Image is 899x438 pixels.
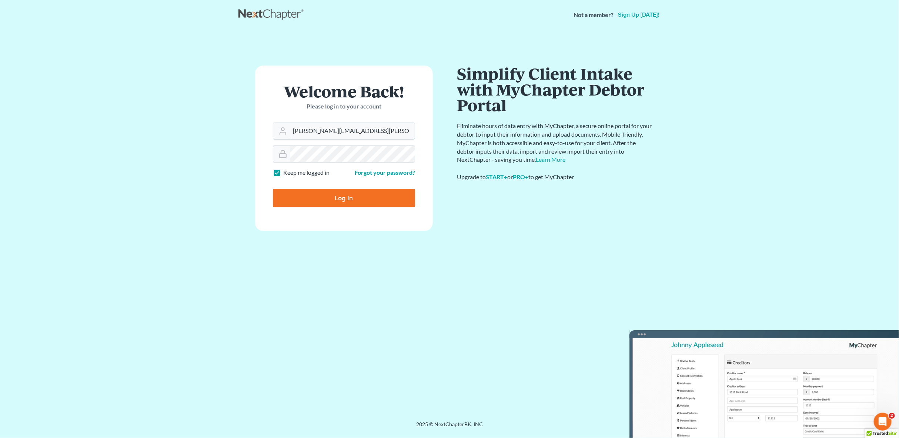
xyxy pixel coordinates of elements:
[238,421,661,434] div: 2025 © NextChapterBK, INC
[457,66,653,113] h1: Simplify Client Intake with MyChapter Debtor Portal
[513,173,528,180] a: PRO+
[283,168,330,177] label: Keep me logged in
[457,122,653,164] p: Eliminate hours of data entry with MyChapter, a secure online portal for your debtor to input the...
[273,83,415,99] h1: Welcome Back!
[889,413,895,419] span: 2
[874,413,892,431] iframe: Intercom live chat
[273,189,415,207] input: Log In
[486,173,507,180] a: START+
[290,123,415,139] input: Email Address
[616,12,661,18] a: Sign up [DATE]!
[355,169,415,176] a: Forgot your password?
[457,173,653,181] div: Upgrade to or to get MyChapter
[536,156,565,163] a: Learn More
[273,102,415,111] p: Please log in to your account
[574,11,614,19] strong: Not a member?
